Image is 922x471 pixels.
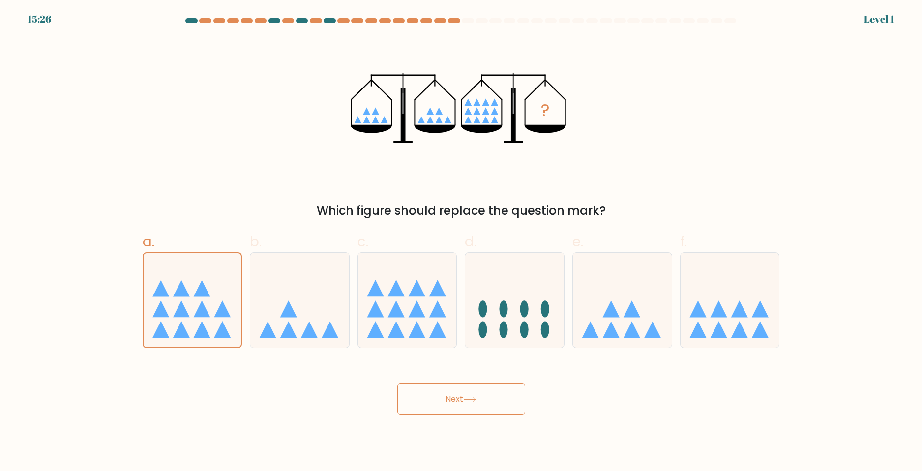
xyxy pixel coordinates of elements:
span: c. [357,232,368,251]
tspan: ? [541,99,550,122]
span: d. [465,232,476,251]
div: 15:26 [28,12,51,27]
span: f. [680,232,687,251]
span: a. [143,232,154,251]
div: Level 1 [864,12,894,27]
span: e. [572,232,583,251]
span: b. [250,232,262,251]
div: Which figure should replace the question mark? [149,202,774,220]
button: Next [397,383,525,415]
